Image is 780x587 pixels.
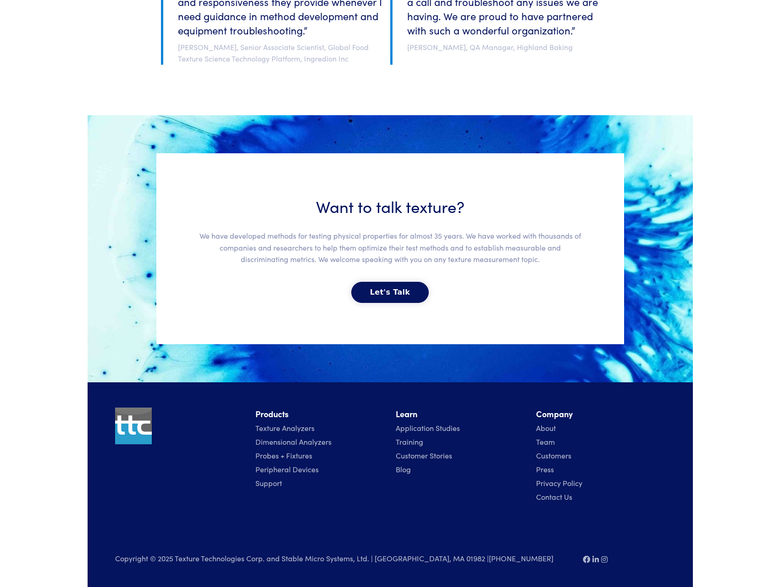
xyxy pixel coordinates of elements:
img: ttc_logo_1x1_v1.0.png [115,408,152,444]
li: Products [255,408,385,421]
a: Team [536,436,555,447]
a: Customer Stories [396,450,452,460]
p: [PERSON_NAME], Senior Associate Scientist, Global Food Texture Science Technology Platform, Ingre... [169,41,385,65]
a: Contact Us [536,492,572,502]
a: [PHONE_NUMBER] [489,553,553,563]
li: Learn [396,408,525,421]
a: About [536,423,556,433]
li: Company [536,408,665,421]
a: Support [255,478,282,488]
a: Privacy Policy [536,478,582,488]
a: Texture Analyzers [255,423,315,433]
p: [PERSON_NAME], QA Manager, Highland Baking [398,41,614,53]
a: Blog [396,464,411,474]
a: Peripheral Devices [255,464,319,474]
p: Copyright © 2025 Texture Technologies Corp. and Stable Micro Systems, Ltd. | [GEOGRAPHIC_DATA], M... [115,552,572,565]
a: Press [536,464,554,474]
a: Training [396,436,423,447]
a: Application Studies [396,423,460,433]
p: We have developed methods for testing physical properties for almost 35 years. We have worked wit... [198,221,583,274]
a: Customers [536,450,571,460]
button: Let's Talk [351,282,429,303]
a: Probes + Fixtures [255,450,312,460]
h3: Want to talk texture? [198,195,583,217]
a: Dimensional Analyzers [255,436,332,447]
